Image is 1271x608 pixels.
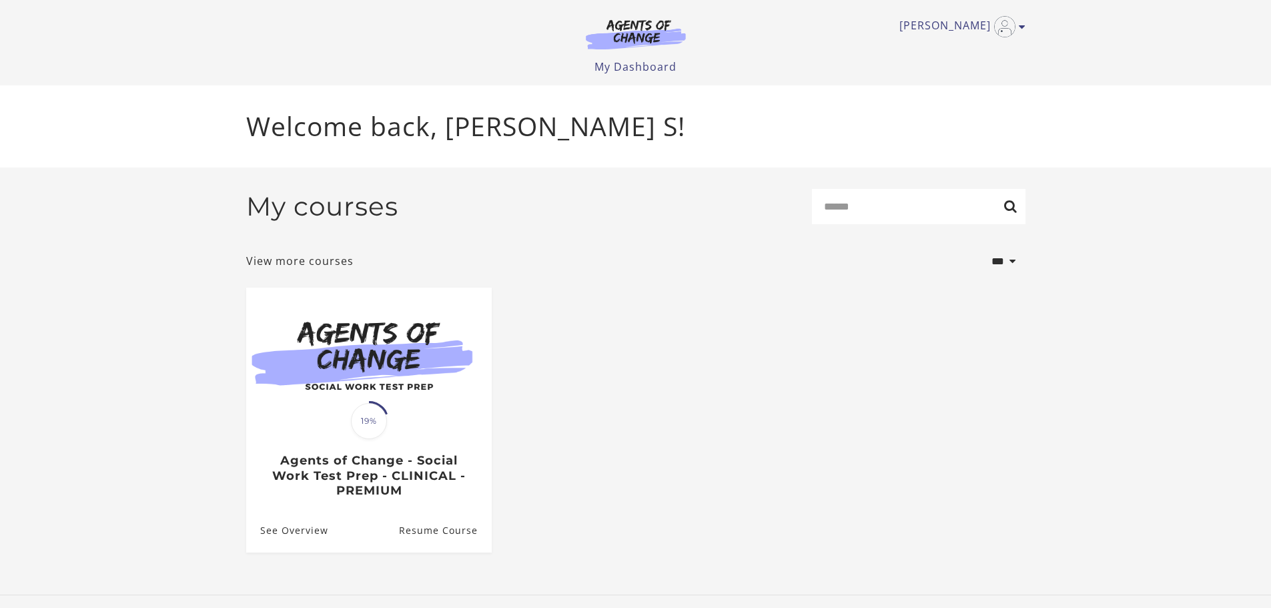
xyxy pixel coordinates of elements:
img: Agents of Change Logo [572,19,700,49]
a: Agents of Change - Social Work Test Prep - CLINICAL - PREMIUM: Resume Course [398,509,491,552]
p: Welcome back, [PERSON_NAME] S! [246,107,1025,146]
a: View more courses [246,253,354,269]
h3: Agents of Change - Social Work Test Prep - CLINICAL - PREMIUM [260,453,477,499]
a: My Dashboard [594,59,677,74]
h2: My courses [246,191,398,222]
a: Agents of Change - Social Work Test Prep - CLINICAL - PREMIUM: See Overview [246,509,328,552]
span: 19% [351,403,387,439]
a: Toggle menu [899,16,1019,37]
